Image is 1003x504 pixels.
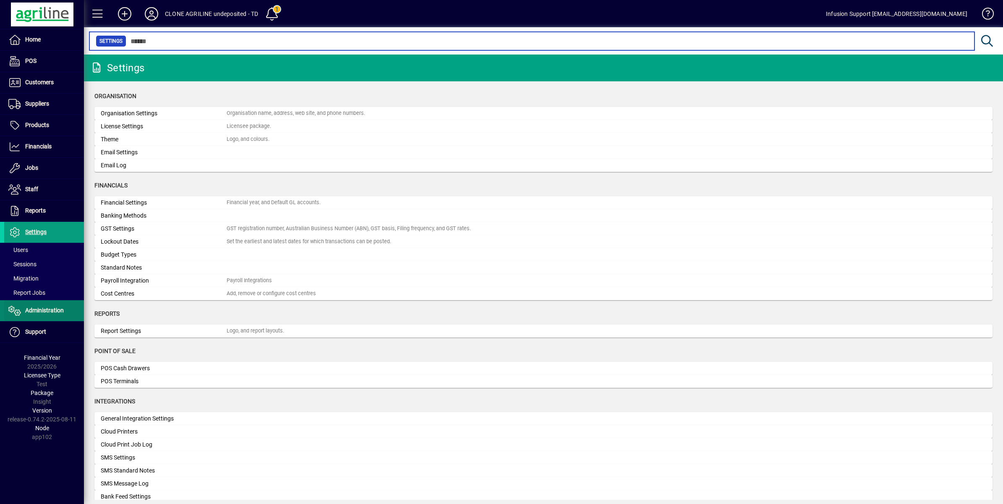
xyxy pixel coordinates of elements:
button: Profile [138,6,165,21]
div: Cost Centres [101,289,227,298]
span: Point of Sale [94,348,136,354]
span: Financials [94,182,128,189]
span: Home [25,36,41,43]
a: Cost CentresAdd, remove or configure cost centres [94,287,993,300]
a: SMS Standard Notes [94,464,993,477]
a: Customers [4,72,84,93]
div: Theme [101,135,227,144]
a: License SettingsLicensee package. [94,120,993,133]
a: Suppliers [4,94,84,114]
div: POS Cash Drawers [101,364,227,373]
span: Staff [25,186,38,192]
div: Lockout Dates [101,237,227,246]
div: SMS Settings [101,453,227,462]
div: Organisation Settings [101,109,227,118]
a: Sessions [4,257,84,271]
a: Cloud Print Job Log [94,438,993,451]
div: SMS Standard Notes [101,466,227,475]
a: Email Settings [94,146,993,159]
div: GST registration number, Australian Business Number (ABN), GST basis, Filing frequency, and GST r... [227,225,471,233]
a: Financial SettingsFinancial year, and Default GL accounts. [94,196,993,209]
a: Report Jobs [4,286,84,300]
div: POS Terminals [101,377,227,386]
a: Budget Types [94,248,993,261]
a: Knowledge Base [976,2,993,29]
span: Version [32,407,52,414]
a: Migration [4,271,84,286]
span: Package [31,390,53,396]
span: Migration [8,275,39,282]
a: Products [4,115,84,136]
div: Financial year, and Default GL accounts. [227,199,321,207]
span: Support [25,328,46,335]
span: POS [25,57,37,64]
div: Email Settings [101,148,227,157]
div: Logo, and report layouts. [227,327,284,335]
a: SMS Settings [94,451,993,464]
div: SMS Message Log [101,479,227,488]
span: Users [8,247,28,253]
span: Jobs [25,164,38,171]
div: GST Settings [101,224,227,233]
a: Email Log [94,159,993,172]
div: Logo, and colours. [227,135,269,143]
a: POS Cash Drawers [94,362,993,375]
div: Financial Settings [101,198,227,207]
a: Financials [4,136,84,157]
div: Cloud Print Job Log [101,440,227,449]
span: Reports [94,310,120,317]
span: Financial Year [24,354,60,361]
div: Standard Notes [101,263,227,272]
span: Products [25,122,49,128]
span: Administration [25,307,64,314]
span: Report Jobs [8,289,45,296]
a: GST SettingsGST registration number, Australian Business Number (ABN), GST basis, Filing frequenc... [94,222,993,235]
a: Banking Methods [94,209,993,222]
a: ThemeLogo, and colours. [94,133,993,146]
span: Organisation [94,93,136,99]
span: Sessions [8,261,37,268]
span: Integrations [94,398,135,405]
div: Banking Methods [101,211,227,220]
span: Customers [25,79,54,86]
span: Financials [25,143,52,150]
span: Settings [99,37,123,45]
a: SMS Message Log [94,477,993,490]
span: Reports [25,207,46,214]
span: Licensee Type [24,372,60,379]
div: General Integration Settings [101,414,227,423]
a: Jobs [4,158,84,179]
a: General Integration Settings [94,412,993,425]
a: Administration [4,300,84,321]
div: Set the earliest and latest dates for which transactions can be posted. [227,238,391,246]
div: Payroll Integration [101,276,227,285]
button: Add [111,6,138,21]
a: Users [4,243,84,257]
div: Organisation name, address, web site, and phone numbers. [227,109,365,117]
div: Budget Types [101,250,227,259]
div: CLONE AGRILINE undeposited - TD [165,7,258,21]
div: Add, remove or configure cost centres [227,290,316,298]
div: Email Log [101,161,227,170]
div: Settings [90,61,144,75]
a: Lockout DatesSet the earliest and latest dates for which transactions can be posted. [94,235,993,248]
a: Organisation SettingsOrganisation name, address, web site, and phone numbers. [94,107,993,120]
div: Cloud Printers [101,427,227,436]
div: Infusion Support [EMAIL_ADDRESS][DOMAIN_NAME] [826,7,967,21]
div: License Settings [101,122,227,131]
a: Cloud Printers [94,425,993,438]
a: Reports [4,200,84,221]
span: Suppliers [25,100,49,107]
div: Licensee package. [227,122,271,130]
div: Report Settings [101,327,227,335]
div: Bank Feed Settings [101,492,227,501]
span: Node [35,425,49,431]
a: Bank Feed Settings [94,490,993,503]
a: Report SettingsLogo, and report layouts. [94,325,993,338]
a: Support [4,322,84,343]
a: Payroll IntegrationPayroll Integrations [94,274,993,287]
a: Standard Notes [94,261,993,274]
div: Payroll Integrations [227,277,272,285]
a: Home [4,29,84,50]
span: Settings [25,229,47,235]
